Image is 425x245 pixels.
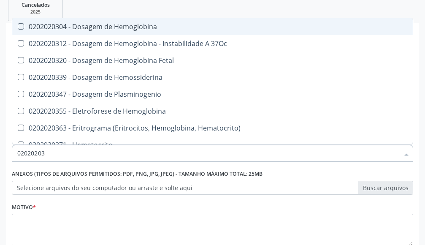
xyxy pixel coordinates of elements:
[22,1,50,8] span: Cancelados
[17,40,408,47] div: 0202020312 - Dosagem de Hemoglobina - Instabilidade A 37Oc
[17,74,408,81] div: 0202020339 - Dosagem de Hemossiderina
[17,23,408,30] div: 0202020304 - Dosagem de Hemoglobina
[17,108,408,114] div: 0202020355 - Eletroforese de Hemoglobina
[17,57,408,64] div: 0202020320 - Dosagem de Hemoglobina Fetal
[17,142,408,148] div: 0202020371 - Hematocrito
[12,201,36,214] label: Motivo
[14,9,57,15] div: 2025
[17,145,399,162] input: Buscar por procedimentos
[17,91,408,98] div: 0202020347 - Dosagem de Plasminogenio
[17,125,408,131] div: 0202020363 - Eritrograma (Eritrocitos, Hemoglobina, Hematocrito)
[12,168,263,181] label: Anexos (Tipos de arquivos permitidos: PDF, PNG, JPG, JPEG) - Tamanho máximo total: 25MB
